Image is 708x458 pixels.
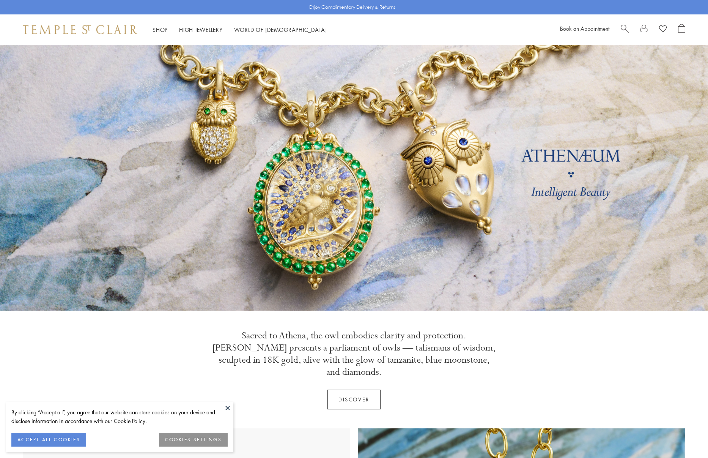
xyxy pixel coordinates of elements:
p: Enjoy Complimentary Delivery & Returns [309,3,395,11]
div: By clicking “Accept all”, you agree that our website can store cookies on your device and disclos... [11,408,228,425]
p: Sacred to Athena, the owl embodies clarity and protection. [PERSON_NAME] presents a parliament of... [212,330,496,378]
a: ShopShop [153,26,168,33]
a: Book an Appointment [560,25,609,32]
a: Search [621,24,629,35]
button: COOKIES SETTINGS [159,433,228,447]
a: Open Shopping Bag [678,24,685,35]
iframe: Gorgias live chat messenger [670,422,700,450]
nav: Main navigation [153,25,327,35]
a: High JewelleryHigh Jewellery [179,26,223,33]
a: Discover [327,390,381,409]
a: View Wishlist [659,24,667,35]
button: ACCEPT ALL COOKIES [11,433,86,447]
a: World of [DEMOGRAPHIC_DATA]World of [DEMOGRAPHIC_DATA] [234,26,327,33]
img: Temple St. Clair [23,25,137,34]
